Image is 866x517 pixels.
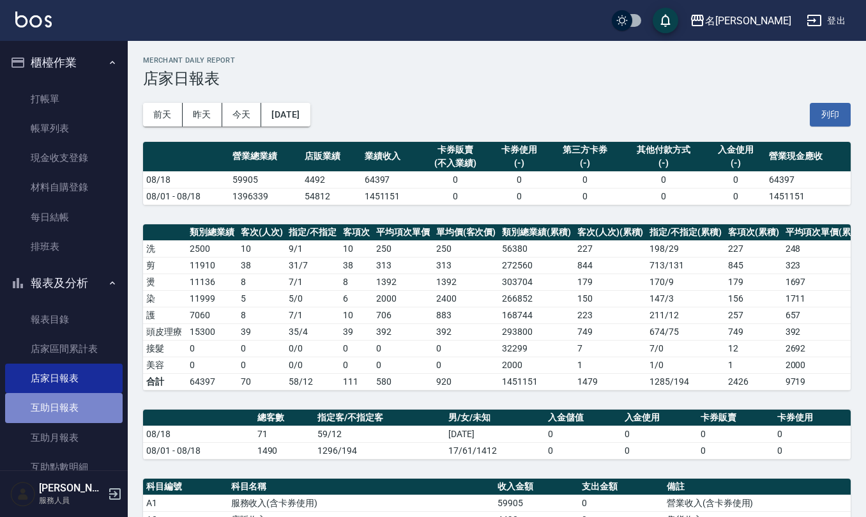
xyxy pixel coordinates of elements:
[621,442,698,459] td: 0
[186,224,238,241] th: 類別總業績
[143,70,851,88] h3: 店家日報表
[39,495,104,506] p: 服務人員
[5,173,123,202] a: 材料自購登錄
[646,307,725,323] td: 211 / 12
[340,240,373,257] td: 10
[552,157,618,170] div: (-)
[301,188,361,204] td: 54812
[340,224,373,241] th: 客項次
[646,357,725,373] td: 1 / 0
[433,224,499,241] th: 單均價(客次價)
[499,240,574,257] td: 56380
[340,340,373,357] td: 0
[5,203,123,232] a: 每日結帳
[254,442,314,459] td: 1490
[725,373,782,390] td: 2426
[499,340,574,357] td: 32299
[489,171,549,188] td: 0
[229,142,301,172] th: 營業總業績
[433,240,499,257] td: 250
[373,224,433,241] th: 平均項次單價
[766,188,851,204] td: 1451151
[143,257,186,274] td: 剪
[373,340,433,357] td: 0
[5,143,123,173] a: 現金收支登錄
[705,13,791,29] div: 名[PERSON_NAME]
[340,323,373,340] td: 39
[646,373,725,390] td: 1285/194
[5,364,123,393] a: 店家日報表
[238,290,286,307] td: 5
[494,495,579,511] td: 59905
[445,426,545,442] td: [DATE]
[238,274,286,290] td: 8
[261,103,310,127] button: [DATE]
[710,143,763,157] div: 入金使用
[340,257,373,274] td: 38
[301,142,361,172] th: 店販業績
[646,257,725,274] td: 713 / 131
[545,442,621,459] td: 0
[254,410,314,426] th: 總客數
[499,257,574,274] td: 272560
[433,323,499,340] td: 392
[285,357,340,373] td: 0 / 0
[186,257,238,274] td: 11910
[5,114,123,143] a: 帳單列表
[697,410,774,426] th: 卡券販賣
[373,240,433,257] td: 250
[499,274,574,290] td: 303704
[725,224,782,241] th: 客項次(累積)
[285,290,340,307] td: 5 / 0
[725,323,782,340] td: 749
[646,290,725,307] td: 147 / 3
[340,274,373,290] td: 8
[186,307,238,323] td: 7060
[579,495,664,511] td: 0
[340,373,373,390] td: 111
[664,479,851,495] th: 備註
[625,143,703,157] div: 其他付款方式
[499,307,574,323] td: 168744
[285,307,340,323] td: 7 / 1
[725,357,782,373] td: 1
[499,323,574,340] td: 293800
[489,188,549,204] td: 0
[285,340,340,357] td: 0 / 0
[285,323,340,340] td: 35 / 4
[433,340,499,357] td: 0
[646,340,725,357] td: 7 / 0
[186,290,238,307] td: 11999
[183,103,222,127] button: 昨天
[646,240,725,257] td: 198 / 29
[810,103,851,127] button: 列印
[285,257,340,274] td: 31 / 7
[373,357,433,373] td: 0
[254,426,314,442] td: 71
[373,290,433,307] td: 2000
[433,274,499,290] td: 1392
[574,290,647,307] td: 150
[433,307,499,323] td: 883
[801,9,851,33] button: 登出
[186,323,238,340] td: 15300
[373,373,433,390] td: 580
[5,232,123,261] a: 排班表
[545,426,621,442] td: 0
[143,290,186,307] td: 染
[574,224,647,241] th: 客次(人次)(累積)
[574,373,647,390] td: 1479
[725,274,782,290] td: 179
[143,240,186,257] td: 洗
[15,12,52,27] img: Logo
[685,8,796,34] button: 名[PERSON_NAME]
[314,410,445,426] th: 指定客/不指定客
[314,426,445,442] td: 59/12
[361,171,421,188] td: 64397
[725,240,782,257] td: 227
[697,426,774,442] td: 0
[5,266,123,300] button: 報表及分析
[238,357,286,373] td: 0
[725,290,782,307] td: 156
[421,188,489,204] td: 0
